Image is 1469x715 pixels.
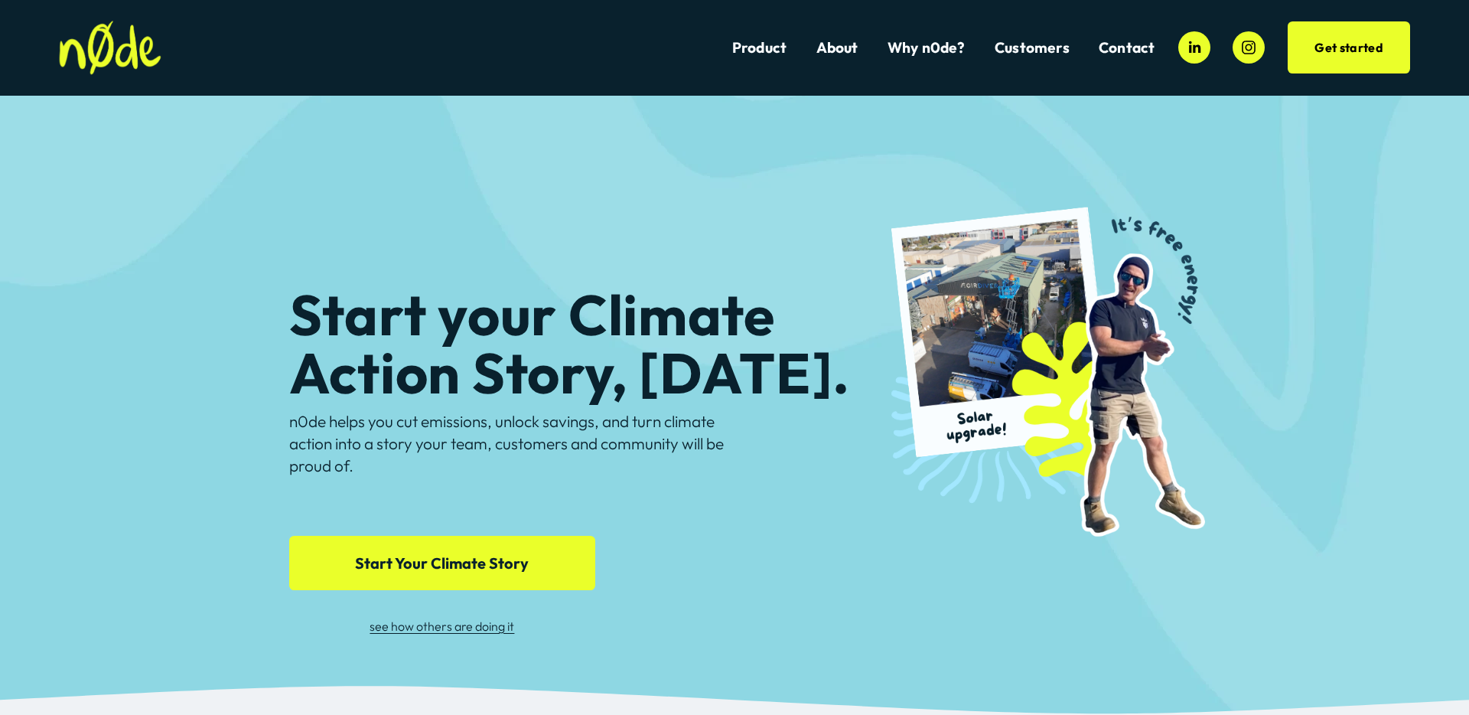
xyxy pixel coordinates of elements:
[289,410,731,477] p: n0de helps you cut emissions, unlock savings, and turn climate action into a story your team, cus...
[816,38,858,58] a: About
[995,39,1070,57] span: Customers
[289,286,910,401] h1: Start your Climate Action Story, [DATE].
[732,38,787,58] a: Product
[59,21,161,75] img: n0de
[1178,31,1210,64] a: LinkedIn
[888,38,966,58] a: Why n0de?
[1099,38,1155,58] a: Contact
[995,38,1070,58] a: folder dropdown
[1233,31,1265,64] a: Instagram
[1288,21,1410,73] a: Get started
[289,536,595,590] a: Start Your Climate Story
[370,619,514,634] a: see how others are doing it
